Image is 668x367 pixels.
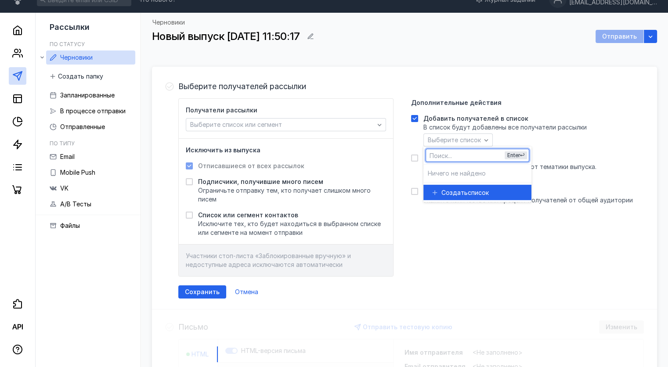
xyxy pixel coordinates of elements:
a: В процессе отправки [46,104,135,118]
span: Enter [507,152,520,158]
button: Выберите список [423,133,493,147]
span: Подписчики, получившие много писем [198,177,323,186]
h5: По статусу [50,41,85,47]
span: Сохранить [185,288,220,296]
span: Ничего не найдено [428,169,486,177]
span: Получатели рассылки [186,106,257,115]
span: Создать [441,188,468,197]
a: Файлы [46,219,135,233]
span: В список будут добавлены все получатели рассылки [423,123,587,131]
button: Отмена [231,285,263,299]
h5: По типу [50,140,75,147]
span: Черновики [60,54,93,61]
span: Отправленные [60,123,105,130]
button: Сохранить [178,285,226,299]
span: Запланированные [60,91,115,99]
a: Черновики [46,50,135,65]
span: Рассылки [50,22,90,32]
span: Файлы [60,222,80,229]
span: Выберите список [428,136,481,144]
a: VK [46,181,135,195]
span: В процессе отправки [60,107,126,115]
span: A/B Тесты [60,200,91,208]
span: Добавить получателей в список [423,114,528,123]
h4: Выберите получателей рассылки [178,82,306,91]
input: Поиск... [426,149,529,162]
span: Исключите тех, кто будет находиться в выбранном списке или сегменте на момент отправки [198,220,381,236]
button: Создатьсписок [423,185,531,200]
a: Отправленные [46,120,135,134]
a: Запланированные [46,88,135,102]
a: Mobile Push [46,166,135,180]
button: Выберите список или сегмент [186,118,386,131]
span: список [468,188,489,197]
span: Email [60,153,75,160]
h4: Исключить из выпуска [186,146,260,154]
span: Выберите список или сегмент [190,121,282,128]
span: Создать папку [58,73,103,80]
button: Enter [505,151,527,159]
h4: Дополнительные действия [411,99,502,106]
span: Отписавшиеся от всех рассылок [198,162,304,170]
a: A/B Тесты [46,197,135,211]
span: Ограничьте отправку тем, кто получает слишком много писем [198,187,371,203]
button: Создать папку [46,70,108,83]
span: Участники стоп-листа «Заблокированные вручную» и недоступные адреса исключаются автоматически [186,252,351,268]
span: Новый выпуск [DATE] 11:50:17 [152,30,300,43]
span: Список или сегмент контактов [198,211,298,219]
a: Черновики [152,19,185,25]
span: VK [60,184,69,192]
span: Отмена [235,288,258,296]
a: Email [46,150,135,164]
span: Mobile Push [60,169,95,176]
